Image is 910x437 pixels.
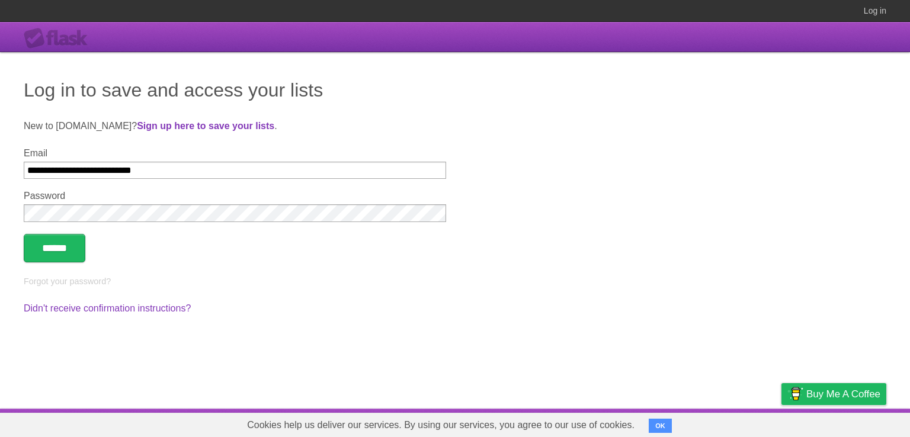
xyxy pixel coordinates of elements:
label: Email [24,148,446,159]
a: Didn't receive confirmation instructions? [24,303,191,313]
img: Buy me a coffee [787,384,803,404]
a: Buy me a coffee [781,383,886,405]
a: Sign up here to save your lists [137,121,274,131]
span: Buy me a coffee [806,384,880,404]
a: Developers [663,412,711,434]
a: Privacy [766,412,797,434]
span: Cookies help us deliver our services. By using our services, you agree to our use of cookies. [235,413,646,437]
a: Suggest a feature [812,412,886,434]
label: Password [24,191,446,201]
h1: Log in to save and access your lists [24,76,886,104]
a: About [624,412,649,434]
button: OK [649,419,672,433]
a: Terms [726,412,752,434]
a: Forgot your password? [24,277,111,286]
div: Flask [24,28,95,49]
p: New to [DOMAIN_NAME]? . [24,119,886,133]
